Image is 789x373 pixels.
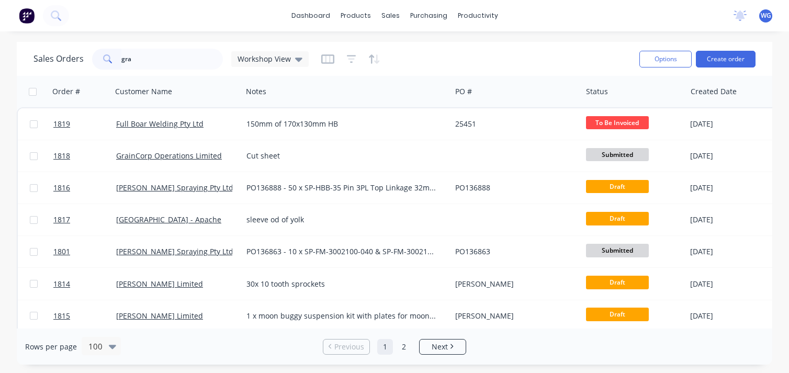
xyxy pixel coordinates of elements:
div: PO136888 - 50 x SP-HBB-35 Pin 3PL Top Linkage 32mm x 155mm 50 x SP-HBB-33 Pin 3PL Bottom Linkage ... [246,183,437,193]
a: 1816 [53,172,116,204]
button: Create order [696,51,756,67]
ul: Pagination [319,339,470,355]
a: Page 1 is your current page [377,339,393,355]
div: sleeve od of yolk [246,214,437,225]
a: 1818 [53,140,116,172]
div: Cut sheet [246,151,437,161]
span: Draft [586,276,649,289]
a: [PERSON_NAME] Limited [116,311,203,321]
span: 1818 [53,151,70,161]
a: 1817 [53,204,116,235]
div: PO136863 [455,246,571,257]
div: [DATE] [690,119,768,129]
div: [DATE] [690,183,768,193]
span: Submitted [586,244,649,257]
span: 1819 [53,119,70,129]
div: Created Date [691,86,737,97]
span: 1815 [53,311,70,321]
a: Next page [420,342,466,352]
div: Notes [246,86,266,97]
div: products [335,8,376,24]
a: 1815 [53,300,116,332]
span: Submitted [586,148,649,161]
a: Previous page [323,342,369,352]
a: GrainCorp Operations Limited [116,151,222,161]
div: 25451 [455,119,571,129]
div: 150mm of 170x130mm HB [246,119,437,129]
a: [GEOGRAPHIC_DATA] - Apache [116,214,221,224]
div: 30x 10 tooth sprockets [246,279,437,289]
div: PO136863 - 10 x SP-FM-3002100-040 & SP-FM-3002100-032 [246,246,437,257]
span: 1817 [53,214,70,225]
span: 1814 [53,279,70,289]
span: Previous [334,342,364,352]
div: [DATE] [690,311,768,321]
div: [DATE] [690,246,768,257]
span: Draft [586,212,649,225]
button: Options [639,51,692,67]
a: 1801 [53,236,116,267]
h1: Sales Orders [33,54,84,64]
span: Next [432,342,448,352]
div: [PERSON_NAME] [455,279,571,289]
a: [PERSON_NAME] Spraying Pty Ltd [116,246,233,256]
div: [DATE] [690,151,768,161]
span: Workshop View [238,53,291,64]
span: Rows per page [25,342,77,352]
a: Page 2 [396,339,412,355]
a: [PERSON_NAME] Limited [116,279,203,289]
div: [PERSON_NAME] [455,311,571,321]
span: Draft [586,308,649,321]
div: productivity [453,8,503,24]
a: Full Boar Welding Pty Ltd [116,119,204,129]
a: dashboard [286,8,335,24]
div: 1 x moon buggy suspension kit with plates for moon buggy. Big bolt thing. In a couple of weeks [246,311,437,321]
input: Search... [121,49,223,70]
div: Status [586,86,608,97]
div: PO # [455,86,472,97]
a: 1814 [53,268,116,300]
div: [DATE] [690,279,768,289]
div: PO136888 [455,183,571,193]
span: 1816 [53,183,70,193]
div: Customer Name [115,86,172,97]
div: Order # [52,86,80,97]
div: purchasing [405,8,453,24]
span: To Be Invoiced [586,116,649,129]
a: [PERSON_NAME] Spraying Pty Ltd [116,183,233,193]
span: WG [761,11,771,20]
img: Factory [19,8,35,24]
a: 1819 [53,108,116,140]
span: Draft [586,180,649,193]
div: sales [376,8,405,24]
span: 1801 [53,246,70,257]
div: [DATE] [690,214,768,225]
